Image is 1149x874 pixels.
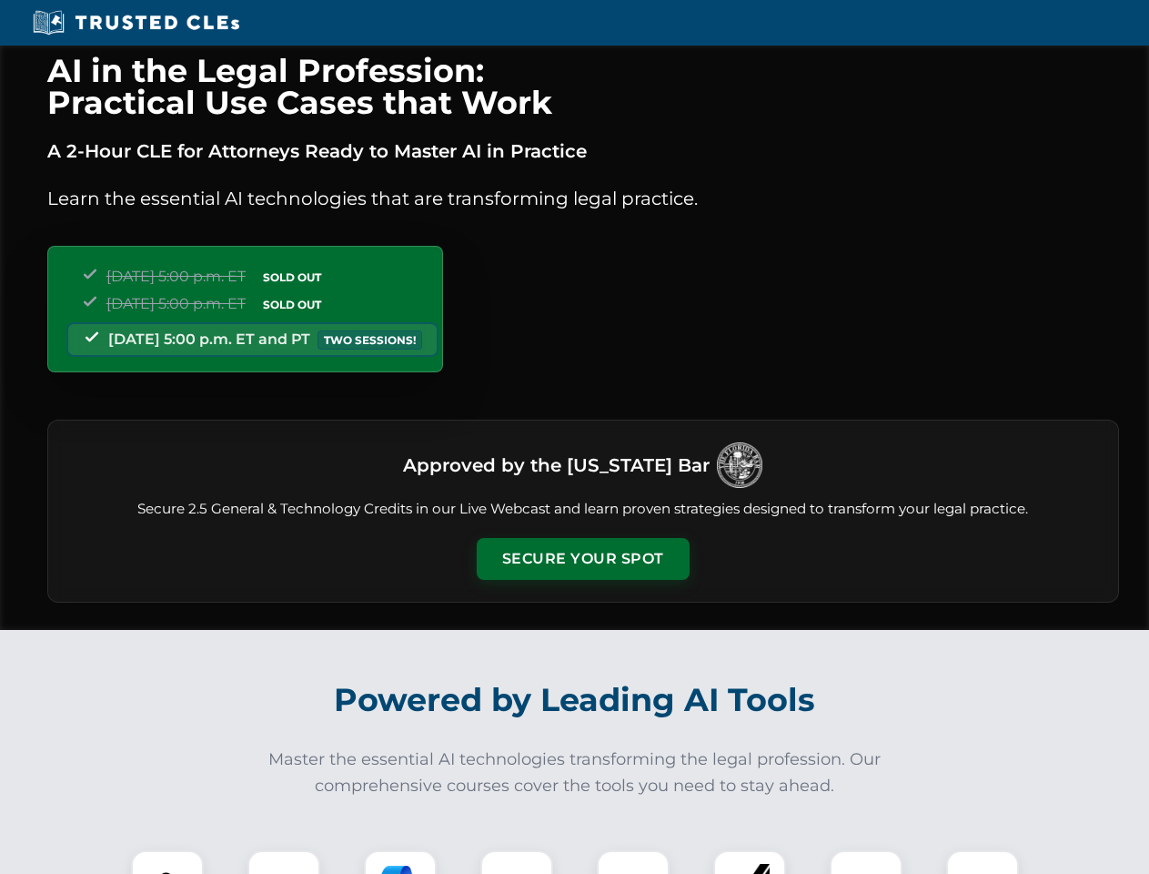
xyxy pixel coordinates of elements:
h2: Powered by Leading AI Tools [71,668,1079,732]
span: SOLD OUT [257,268,328,287]
h1: AI in the Legal Profession: Practical Use Cases that Work [47,55,1119,118]
p: Secure 2.5 General & Technology Credits in our Live Webcast and learn proven strategies designed ... [70,499,1096,520]
p: A 2-Hour CLE for Attorneys Ready to Master AI in Practice [47,137,1119,166]
span: SOLD OUT [257,295,328,314]
span: [DATE] 5:00 p.m. ET [106,295,246,312]
button: Secure Your Spot [477,538,690,580]
img: Logo [717,442,762,488]
img: Trusted CLEs [27,9,245,36]
h3: Approved by the [US_STATE] Bar [403,449,710,482]
p: Master the essential AI technologies transforming the legal profession. Our comprehensive courses... [257,747,893,799]
p: Learn the essential AI technologies that are transforming legal practice. [47,184,1119,213]
span: [DATE] 5:00 p.m. ET [106,268,246,285]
